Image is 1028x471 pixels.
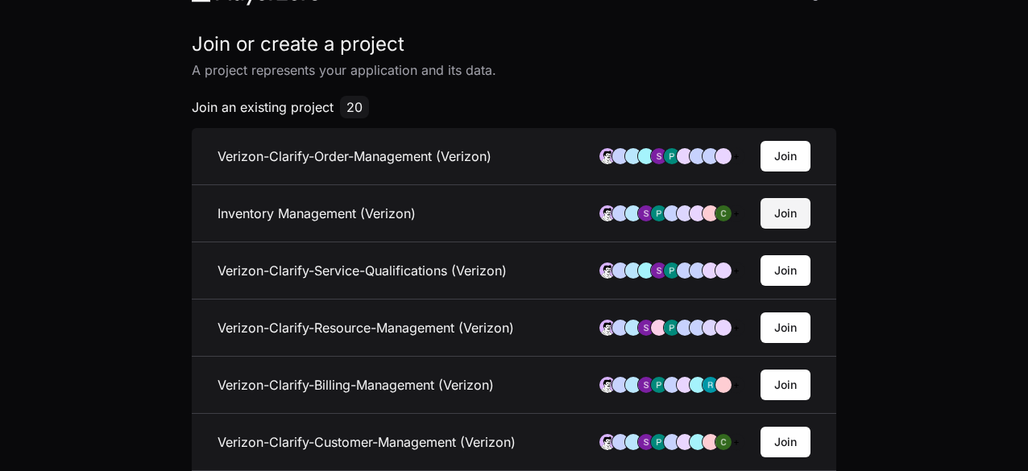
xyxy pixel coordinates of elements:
img: ACg8ocLMZVwJcQ6ienYYOShb2_tczwC2Z7Z6u8NUc1SVA7ddq9cPVg=s96-c [651,148,667,164]
h1: Join or create a project [192,31,836,57]
button: Join [761,312,810,343]
img: ACg8ocKkQdaZ7O0W4isa6ORNxlMkUhTbx31wX9jVkdgwMeQO7anWDQ=s96-c [715,434,732,450]
img: ACg8ocLMZVwJcQ6ienYYOShb2_tczwC2Z7Z6u8NUc1SVA7ddq9cPVg=s96-c [638,320,654,336]
img: avatar [599,205,616,221]
div: + [728,320,744,336]
span: Join an existing project [192,97,334,117]
div: + [728,377,744,393]
p: A project represents your application and its data. [192,60,836,80]
div: + [728,205,744,221]
button: Join [761,255,810,286]
img: avatar [599,377,616,393]
img: ACg8ocLMZVwJcQ6ienYYOShb2_tczwC2Z7Z6u8NUc1SVA7ddq9cPVg=s96-c [638,434,654,450]
img: avatar [599,262,616,279]
img: ACg8ocLMZVwJcQ6ienYYOShb2_tczwC2Z7Z6u8NUc1SVA7ddq9cPVg=s96-c [638,377,654,393]
h3: Verizon-Clarify-Billing-Management (Verizon) [218,375,494,395]
h3: Verizon-Clarify-Customer-Management (Verizon) [218,432,516,452]
div: + [728,434,744,450]
img: ACg8ocLL3vXvdba5S5V7nChXuiKYjYAj5GQFF3QGVBb6etwgLiZA=s96-c [664,262,680,279]
img: ACg8ocKe98R5IajcC9nfxVLUuL3S4isE1Cht4osb-NU_1AQdAPLmdw=s96-c [703,377,719,393]
img: ACg8ocLL3vXvdba5S5V7nChXuiKYjYAj5GQFF3QGVBb6etwgLiZA=s96-c [651,434,667,450]
button: Join [761,427,810,457]
button: Join [761,198,810,229]
button: Join [761,370,810,400]
img: avatar [599,320,616,336]
img: avatar [599,148,616,164]
h3: Inventory Management (Verizon) [218,204,416,223]
h3: Verizon-Clarify-Order-Management (Verizon) [218,147,491,166]
button: Join [761,141,810,171]
img: ACg8ocLMZVwJcQ6ienYYOShb2_tczwC2Z7Z6u8NUc1SVA7ddq9cPVg=s96-c [651,262,667,279]
h3: Verizon-Clarify-Service-Qualifications (Verizon) [218,261,507,280]
h3: Verizon-Clarify-Resource-Management (Verizon) [218,318,514,337]
div: + [728,262,744,279]
img: ACg8ocLMZVwJcQ6ienYYOShb2_tczwC2Z7Z6u8NUc1SVA7ddq9cPVg=s96-c [638,205,654,221]
div: + [728,148,744,164]
img: ACg8ocLL3vXvdba5S5V7nChXuiKYjYAj5GQFF3QGVBb6etwgLiZA=s96-c [664,320,680,336]
img: ACg8ocKkQdaZ7O0W4isa6ORNxlMkUhTbx31wX9jVkdgwMeQO7anWDQ=s96-c [715,205,732,221]
img: ACg8ocLL3vXvdba5S5V7nChXuiKYjYAj5GQFF3QGVBb6etwgLiZA=s96-c [651,205,667,221]
img: ACg8ocLL3vXvdba5S5V7nChXuiKYjYAj5GQFF3QGVBb6etwgLiZA=s96-c [664,148,680,164]
span: 20 [340,96,369,118]
img: avatar [599,434,616,450]
img: ACg8ocLL3vXvdba5S5V7nChXuiKYjYAj5GQFF3QGVBb6etwgLiZA=s96-c [651,377,667,393]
